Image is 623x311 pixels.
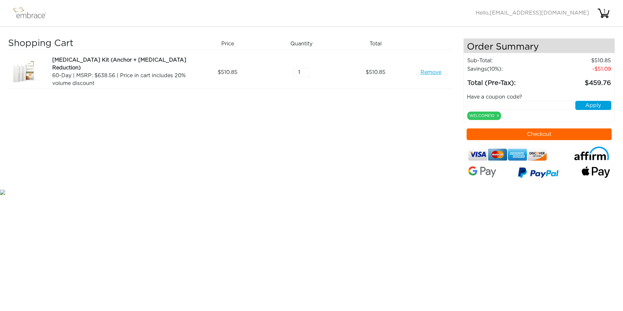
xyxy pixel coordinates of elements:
img: Google-Pay-Logo.svg [468,166,496,177]
div: 60-Day | MSRP: $638.56 | Price in cart includes 20% volume discount [52,72,188,87]
img: paypal-v3.png [518,165,559,182]
td: Sub-Total: [467,56,546,65]
img: affirm-logo.svg [573,147,610,161]
div: Price [193,38,267,49]
span: [EMAIL_ADDRESS][DOMAIN_NAME] [490,10,589,16]
div: WELCOME10 [467,112,501,120]
span: 510.85 [366,68,385,76]
a: Remove [421,68,441,76]
span: 510.85 [218,68,238,76]
span: Quantity [290,40,312,48]
div: 1 [598,7,611,15]
td: 459.76 [546,73,611,88]
a: 1 [597,10,610,16]
div: Have a coupon code? [462,93,617,101]
td: Total (Pre-Tax): [467,73,546,88]
td: 51.09 [546,65,611,73]
div: Total [341,38,415,49]
span: Hello, [476,10,589,16]
h3: Shopping Cart [8,38,188,49]
img: 7c0420a2-8cf1-11e7-a4ca-02e45ca4b85b.jpeg [8,56,41,89]
td: 510.85 [546,56,611,65]
img: cart [597,7,610,20]
a: x [497,113,499,118]
img: credit-cards.png [468,147,547,163]
button: Checkout [467,128,612,140]
div: [MEDICAL_DATA] Kit (Anchor + [MEDICAL_DATA] Reduction) [52,56,188,72]
span: (10%) [487,66,501,72]
button: Apply [575,101,611,110]
h4: Order Summary [464,39,615,53]
td: Savings : [467,65,546,73]
img: fullApplePay.png [582,166,610,178]
img: logo.png [11,5,54,21]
